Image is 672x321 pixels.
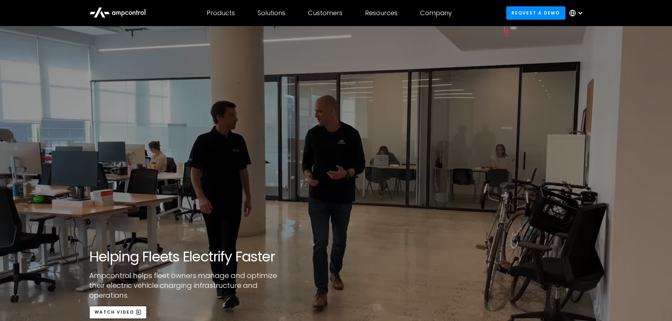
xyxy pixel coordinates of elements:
[308,9,343,17] div: Customers
[420,9,452,17] div: Company
[207,9,235,17] div: Products
[365,9,398,17] div: Resources
[506,6,565,19] a: Request a demo
[258,9,285,17] div: Solutions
